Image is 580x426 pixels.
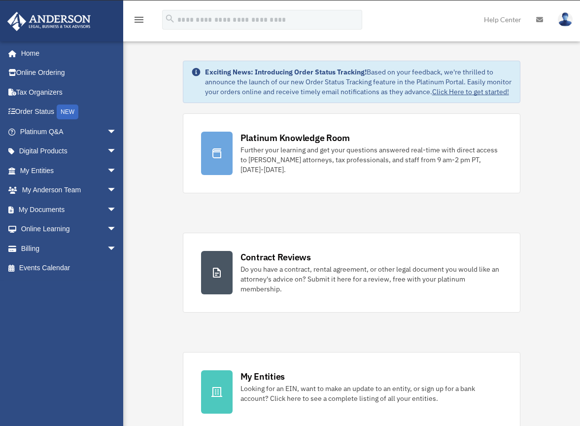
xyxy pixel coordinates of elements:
div: Further your learning and get your questions answered real-time with direct access to [PERSON_NAM... [240,145,503,175]
div: NEW [57,105,78,119]
strong: Exciting News: Introducing Order Status Tracking! [205,68,367,76]
a: Contract Reviews Do you have a contract, rental agreement, or other legal document you would like... [183,233,521,313]
a: My Entitiesarrow_drop_down [7,161,132,180]
a: My Anderson Teamarrow_drop_down [7,180,132,200]
a: Billingarrow_drop_down [7,239,132,258]
span: arrow_drop_down [107,142,127,162]
a: Online Learningarrow_drop_down [7,219,132,239]
span: arrow_drop_down [107,161,127,181]
a: menu [133,17,145,26]
div: Based on your feedback, we're thrilled to announce the launch of our new Order Status Tracking fe... [205,67,512,97]
a: Platinum Q&Aarrow_drop_down [7,122,132,142]
span: arrow_drop_down [107,180,127,201]
a: Tax Organizers [7,82,132,102]
div: My Entities [240,370,285,383]
span: arrow_drop_down [107,219,127,240]
span: arrow_drop_down [107,122,127,142]
i: menu [133,14,145,26]
div: Do you have a contract, rental agreement, or other legal document you would like an attorney's ad... [240,264,503,294]
a: Platinum Knowledge Room Further your learning and get your questions answered real-time with dire... [183,113,521,193]
a: Order StatusNEW [7,102,132,122]
a: Online Ordering [7,63,132,83]
i: search [165,13,175,24]
a: My Documentsarrow_drop_down [7,200,132,219]
a: Click Here to get started! [432,87,509,96]
a: Digital Productsarrow_drop_down [7,142,132,161]
span: arrow_drop_down [107,200,127,220]
div: Contract Reviews [240,251,311,263]
span: arrow_drop_down [107,239,127,259]
div: Looking for an EIN, want to make an update to an entity, or sign up for a bank account? Click her... [240,384,503,403]
div: Platinum Knowledge Room [240,132,350,144]
a: Home [7,43,127,63]
img: User Pic [558,12,573,27]
a: Events Calendar [7,258,132,278]
img: Anderson Advisors Platinum Portal [4,12,94,31]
